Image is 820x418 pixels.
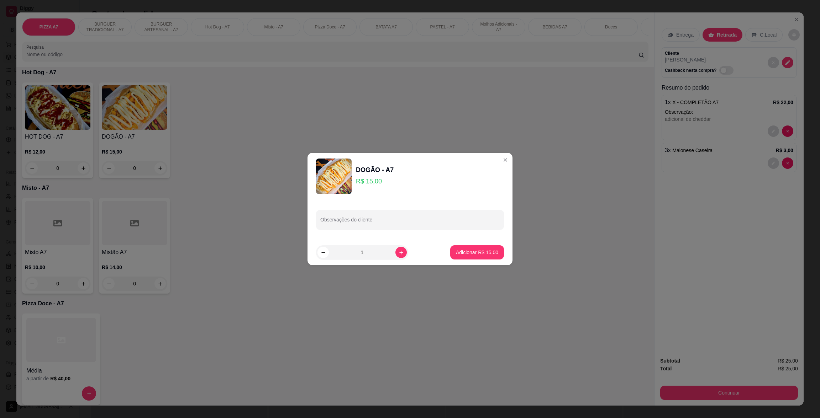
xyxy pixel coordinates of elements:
[356,176,394,186] p: R$ 15,00
[356,165,394,175] div: DOGÃO - A7
[317,247,329,258] button: decrease-product-quantity
[456,249,498,256] p: Adicionar R$ 15,00
[316,159,352,194] img: product-image
[500,154,511,166] button: Close
[450,245,504,259] button: Adicionar R$ 15,00
[320,219,500,226] input: Observações do cliente
[395,247,407,258] button: increase-product-quantity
